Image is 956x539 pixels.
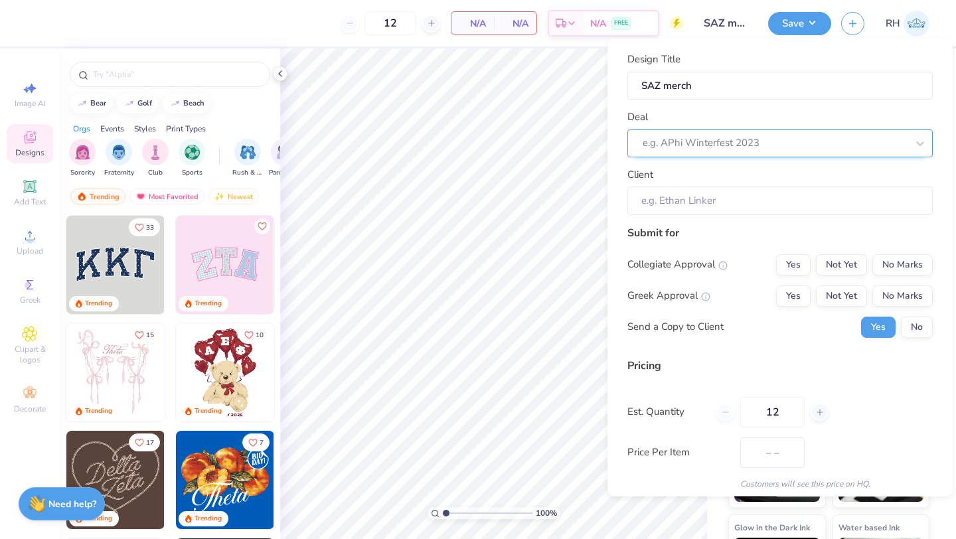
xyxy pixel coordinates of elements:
[142,139,169,178] div: filter for Club
[182,168,202,178] span: Sports
[73,123,90,135] div: Orgs
[872,254,933,275] button: No Marks
[627,224,933,240] div: Submit for
[904,11,929,37] img: Rita Habib
[77,100,88,108] img: trend_line.gif
[164,431,262,529] img: ead2b24a-117b-4488-9b34-c08fd5176a7b
[69,139,96,178] button: filter button
[75,145,90,160] img: Sorority Image
[117,94,158,114] button: golf
[502,17,528,31] span: N/A
[614,19,628,28] span: FREE
[179,139,205,178] button: filter button
[195,514,222,524] div: Trending
[627,445,730,460] label: Price Per Item
[627,167,653,182] label: Client
[627,110,648,125] label: Deal
[104,139,134,178] button: filter button
[269,139,299,178] div: filter for Parent's Weekend
[886,16,900,31] span: RH
[129,433,160,451] button: Like
[176,323,274,422] img: 587403a7-0594-4a7f-b2bd-0ca67a3ff8dd
[66,323,165,422] img: 83dda5b0-2158-48ca-832c-f6b4ef4c4536
[232,139,263,178] button: filter button
[627,288,710,303] div: Greek Approval
[135,192,146,201] img: most_fav.gif
[627,52,680,67] label: Design Title
[364,11,416,35] input: – –
[838,520,900,534] span: Water based Ink
[886,11,929,37] a: RH
[872,285,933,306] button: No Marks
[195,406,222,416] div: Trending
[146,224,154,231] span: 33
[590,17,606,31] span: N/A
[901,316,933,337] button: No
[92,68,262,81] input: Try "Alpha"
[459,17,486,31] span: N/A
[627,257,728,272] div: Collegiate Approval
[14,404,46,414] span: Decorate
[185,145,200,160] img: Sports Image
[734,520,810,534] span: Glow in the Dark Ink
[627,187,933,215] input: e.g. Ethan Linker
[274,431,372,529] img: f22b6edb-555b-47a9-89ed-0dd391bfae4f
[124,100,135,108] img: trend_line.gif
[142,139,169,178] button: filter button
[240,145,256,160] img: Rush & Bid Image
[208,189,259,204] div: Newest
[627,477,933,489] div: Customers will see this price on HQ.
[254,218,270,234] button: Like
[776,285,811,306] button: Yes
[20,295,40,305] span: Greek
[14,196,46,207] span: Add Text
[274,323,372,422] img: e74243e0-e378-47aa-a400-bc6bcb25063a
[129,189,204,204] div: Most Favorited
[260,439,264,446] span: 7
[15,147,44,158] span: Designs
[17,246,43,256] span: Upload
[693,10,758,37] input: Untitled Design
[256,332,264,339] span: 10
[85,406,112,416] div: Trending
[70,168,95,178] span: Sorority
[104,168,134,178] span: Fraternity
[274,216,372,314] img: 5ee11766-d822-42f5-ad4e-763472bf8dcf
[242,433,270,451] button: Like
[7,344,53,365] span: Clipart & logos
[816,254,867,275] button: Not Yet
[238,326,270,344] button: Like
[69,139,96,178] div: filter for Sorority
[740,396,805,427] input: – –
[536,507,557,519] span: 100 %
[164,216,262,314] img: edfb13fc-0e43-44eb-bea2-bf7fc0dd67f9
[627,319,724,335] div: Send a Copy to Client
[163,94,210,114] button: beach
[269,168,299,178] span: Parent's Weekend
[627,404,706,420] label: Est. Quantity
[176,216,274,314] img: 9980f5e8-e6a1-4b4a-8839-2b0e9349023c
[214,192,225,201] img: Newest.gif
[85,299,112,309] div: Trending
[129,326,160,344] button: Like
[232,168,263,178] span: Rush & Bid
[232,139,263,178] div: filter for Rush & Bid
[137,100,152,107] div: golf
[104,139,134,178] div: filter for Fraternity
[166,123,206,135] div: Print Types
[269,139,299,178] button: filter button
[768,12,831,35] button: Save
[70,94,112,114] button: bear
[146,332,154,339] span: 15
[90,100,106,107] div: bear
[66,216,165,314] img: 3b9aba4f-e317-4aa7-a679-c95a879539bd
[148,168,163,178] span: Club
[70,189,125,204] div: Trending
[48,498,96,510] strong: Need help?
[112,145,126,160] img: Fraternity Image
[129,218,160,236] button: Like
[100,123,124,135] div: Events
[148,145,163,160] img: Club Image
[76,192,87,201] img: trending.gif
[277,145,292,160] img: Parent's Weekend Image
